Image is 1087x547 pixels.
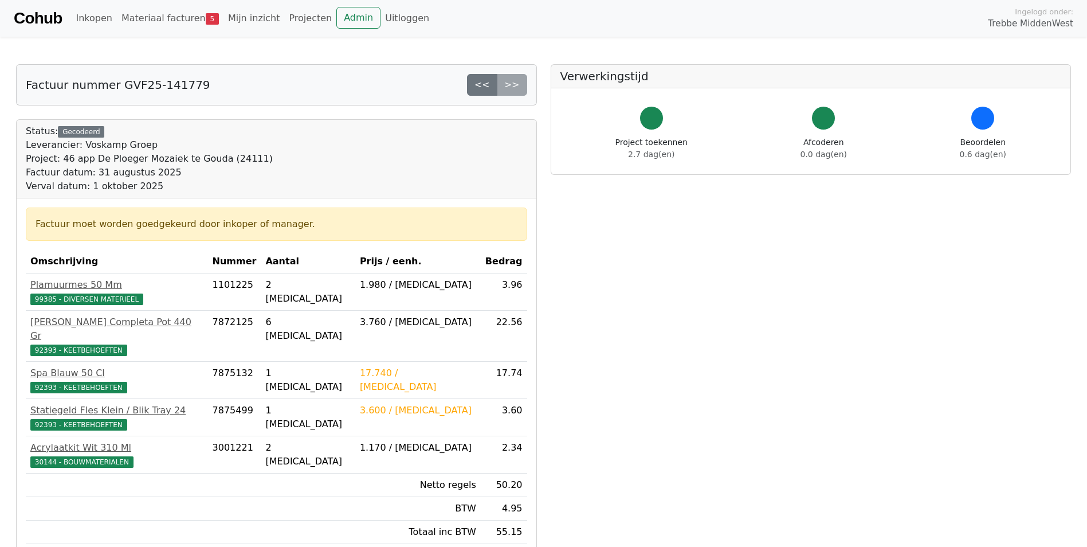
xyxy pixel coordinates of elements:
[481,399,527,436] td: 3.60
[208,273,261,311] td: 1101225
[560,69,1062,83] h5: Verwerkingstijd
[30,404,203,417] div: Statiegeld Fles Klein / Blik Tray 24
[355,521,481,544] td: Totaal inc BTW
[481,497,527,521] td: 4.95
[265,315,350,343] div: 6 [MEDICAL_DATA]
[628,150,674,159] span: 2.7 dag(en)
[360,441,476,455] div: 1.170 / [MEDICAL_DATA]
[30,315,203,343] div: [PERSON_NAME] Completa Pot 440 Gr
[206,13,219,25] span: 5
[1015,6,1073,17] span: Ingelogd onder:
[30,278,203,306] a: Plamuurmes 50 Mm99385 - DIVERSEN MATERIEEL
[481,273,527,311] td: 3.96
[208,250,261,273] th: Nummer
[30,315,203,357] a: [PERSON_NAME] Completa Pot 440 Gr92393 - KEETBEHOEFTEN
[615,136,688,161] div: Project toekennen
[336,7,380,29] a: Admin
[208,436,261,474] td: 3001221
[30,366,203,394] a: Spa Blauw 50 Cl92393 - KEETBEHOEFTEN
[360,404,476,417] div: 3.600 / [MEDICAL_DATA]
[30,441,203,468] a: Acrylaatkit Wit 310 Ml30144 - BOUWMATERIALEN
[26,78,210,92] h5: Factuur nummer GVF25-141779
[208,311,261,362] td: 7872125
[26,250,208,273] th: Omschrijving
[223,7,285,30] a: Mijn inzicht
[360,366,476,394] div: 17.740 / [MEDICAL_DATA]
[380,7,434,30] a: Uitloggen
[30,441,203,455] div: Acrylaatkit Wit 310 Ml
[26,179,273,193] div: Verval datum: 1 oktober 2025
[481,436,527,474] td: 2.34
[481,474,527,497] td: 50.20
[355,474,481,497] td: Netto regels
[800,136,847,161] div: Afcoderen
[36,217,517,231] div: Factuur moet worden goedgekeurd door inkoper of manager.
[481,250,527,273] th: Bedrag
[284,7,336,30] a: Projecten
[30,456,134,468] span: 30144 - BOUWMATERIALEN
[208,362,261,399] td: 7875132
[14,5,62,32] a: Cohub
[960,136,1006,161] div: Beoordelen
[481,521,527,544] td: 55.15
[30,382,127,393] span: 92393 - KEETBEHOEFTEN
[71,7,116,30] a: Inkopen
[360,315,476,329] div: 3.760 / [MEDICAL_DATA]
[58,126,104,138] div: Gecodeerd
[26,138,273,152] div: Leverancier: Voskamp Groep
[30,404,203,431] a: Statiegeld Fles Klein / Blik Tray 2492393 - KEETBEHOEFTEN
[30,345,127,356] span: 92393 - KEETBEHOEFTEN
[800,150,847,159] span: 0.0 dag(en)
[265,366,350,394] div: 1 [MEDICAL_DATA]
[26,166,273,179] div: Factuur datum: 31 augustus 2025
[265,404,350,431] div: 1 [MEDICAL_DATA]
[26,124,273,193] div: Status:
[265,441,350,468] div: 2 [MEDICAL_DATA]
[481,311,527,362] td: 22.56
[208,399,261,436] td: 7875499
[30,278,203,292] div: Plamuurmes 50 Mm
[265,278,350,306] div: 2 [MEDICAL_DATA]
[360,278,476,292] div: 1.980 / [MEDICAL_DATA]
[30,294,143,305] span: 99385 - DIVERSEN MATERIEEL
[30,366,203,380] div: Spa Blauw 50 Cl
[26,152,273,166] div: Project: 46 app De Ploeger Mozaiek te Gouda (24111)
[988,17,1073,30] span: Trebbe MiddenWest
[355,497,481,521] td: BTW
[30,419,127,431] span: 92393 - KEETBEHOEFTEN
[117,7,223,30] a: Materiaal facturen5
[355,250,481,273] th: Prijs / eenh.
[481,362,527,399] td: 17.74
[960,150,1006,159] span: 0.6 dag(en)
[261,250,355,273] th: Aantal
[467,74,497,96] a: <<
